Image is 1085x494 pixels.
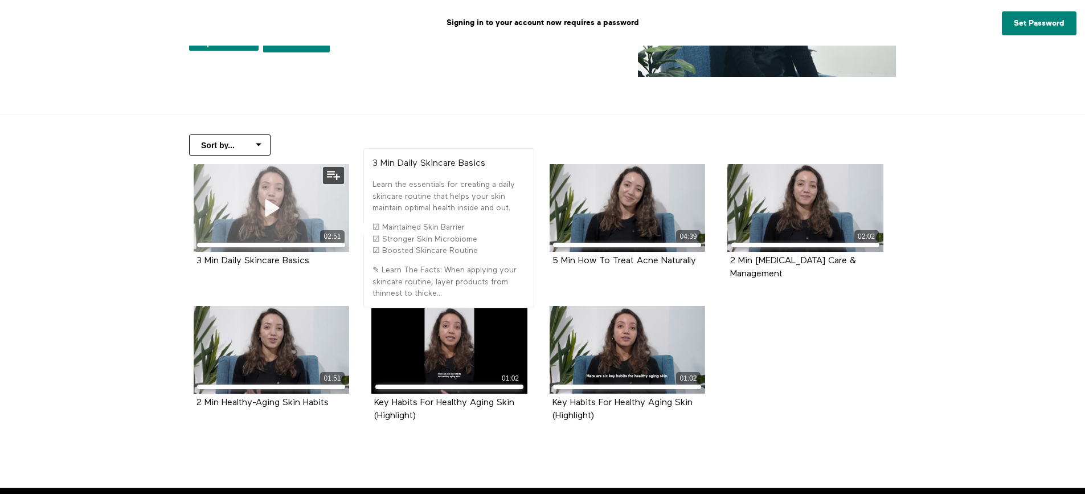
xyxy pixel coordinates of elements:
a: 2 Min Healthy-Aging Skin Habits [196,398,329,407]
div: 04:39 [676,230,701,243]
div: 01:02 [676,372,701,385]
strong: 2 Min Healthy-Aging Skin Habits [196,398,329,407]
p: ✎ Learn The Facts: When applying your skincare routine, layer products from thinnest to thicke... [372,264,525,299]
p: ☑ Maintained Skin Barrier ☑ Stronger Skin Microbiome ☑ Boosted Skincare Routine [372,222,525,256]
a: Set Password [1002,11,1076,35]
p: Learn the essentials for creating a daily skincare routine that helps your skin maintain optimal ... [372,179,525,214]
a: 2 Min [MEDICAL_DATA] Care & Management [730,256,856,278]
a: 3 Min Daily Skincare Basics [196,256,309,265]
a: 3 Min Daily Skincare Basics 02:51 [194,164,350,252]
a: Key Habits For Healthy Aging Skin (Highlight) [552,398,693,420]
a: Key Habits For Healthy Aging Skin (Highlight) 01:02 [550,306,706,394]
a: 5 Min How To Treat Acne Naturally [552,256,696,265]
a: 2 Min Healthy-Aging Skin Habits 01:51 [194,306,350,394]
button: Add to my list [323,167,344,184]
a: 2 Min Eczema Care & Management 02:02 [727,164,883,252]
a: 5 Min How To Treat Acne Naturally 04:39 [550,164,706,252]
div: 01:02 [498,372,523,385]
strong: 2 Min Eczema Care & Management [730,256,856,279]
a: Key Habits For Healthy Aging Skin (Highlight) 01:02 [371,306,527,394]
a: Key Habits For Healthy Aging Skin (Highlight) [374,398,514,420]
div: 02:51 [320,230,345,243]
p: Signing in to your account now requires a password [9,9,1076,37]
strong: 3 Min Daily Skincare Basics [372,159,485,168]
div: 02:02 [854,230,879,243]
div: 01:51 [320,372,345,385]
